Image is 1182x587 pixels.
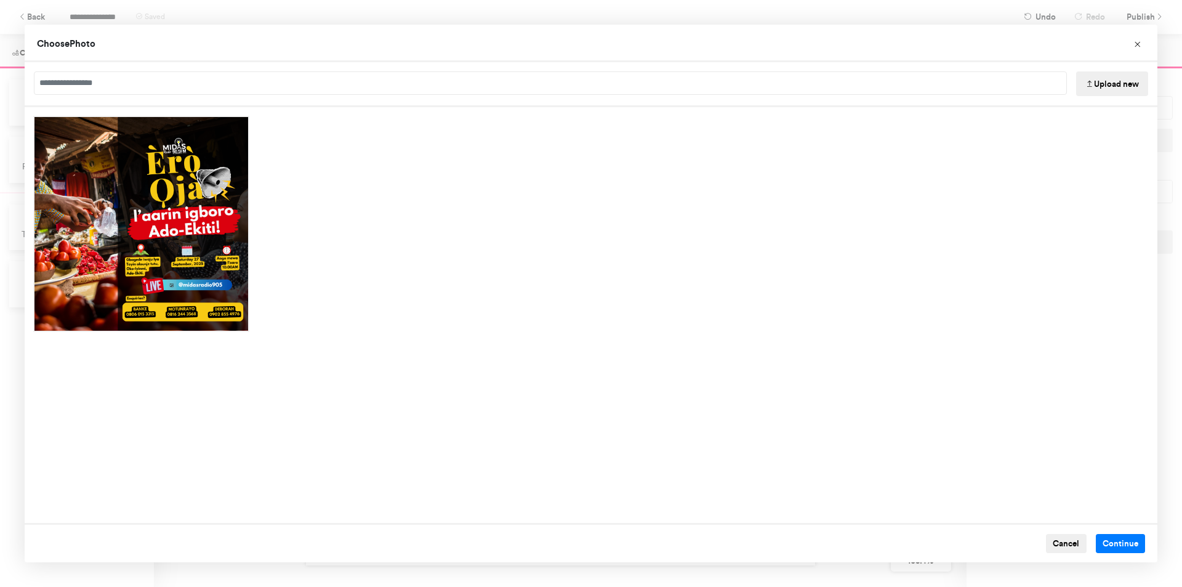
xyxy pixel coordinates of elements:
[1120,525,1167,572] iframe: Drift Widget Chat Controller
[1046,534,1087,554] button: Cancel
[1076,71,1148,96] button: Upload new
[1096,534,1146,554] button: Continue
[37,38,95,49] span: Choose Photo
[25,25,1157,562] div: Choose Image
